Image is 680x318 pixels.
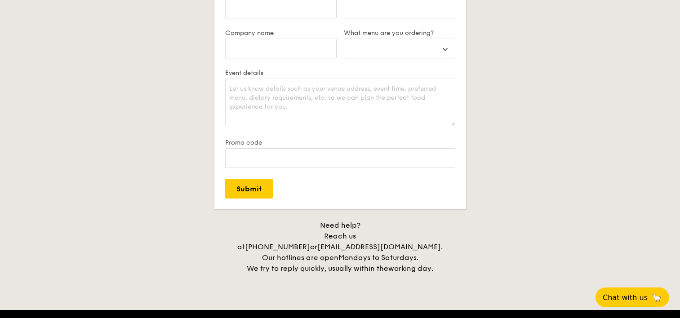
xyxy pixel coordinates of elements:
[245,243,310,251] a: [PHONE_NUMBER]
[651,292,662,303] span: 🦙
[317,243,441,251] a: [EMAIL_ADDRESS][DOMAIN_NAME]
[228,220,453,274] div: Need help? Reach us at or . Our hotlines are open We try to reply quickly, usually within the
[225,69,455,77] label: Event details
[388,264,433,273] span: working day.
[225,29,337,37] label: Company name
[603,293,648,302] span: Chat with us
[225,79,455,126] textarea: Let us know details such as your venue address, event time, preferred menu, dietary requirements,...
[225,139,455,146] label: Promo code
[338,253,418,262] span: Mondays to Saturdays.
[596,287,669,307] button: Chat with us🦙
[225,179,273,199] input: Submit
[344,29,455,37] label: What menu are you ordering?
